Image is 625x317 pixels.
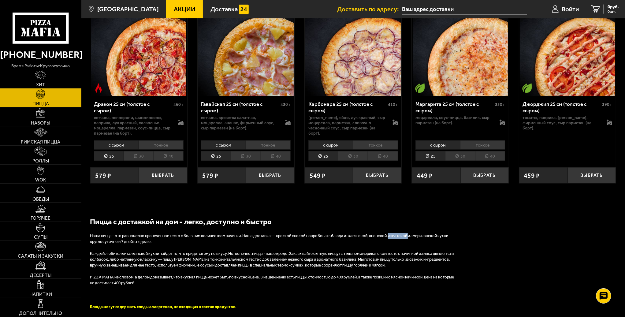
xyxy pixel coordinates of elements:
[246,167,294,183] button: Выбрать
[201,140,246,150] li: с сыром
[246,140,291,150] li: тонкое
[94,115,172,136] p: ветчина, пепперони, шампиньоны, паприка, лук красный, халапеньо, моцарелла, пармезан, соус-пицца,...
[415,115,493,125] p: моцарелла, соус-пицца, базилик, сыр пармезан (на борт).
[308,140,353,150] li: с сыром
[94,101,172,114] div: Дракон 25 см (толстое с сыром)
[94,151,124,161] li: 25
[201,151,231,161] li: 25
[97,6,159,12] span: [GEOGRAPHIC_DATA]
[524,172,540,179] span: 459 ₽
[198,1,294,96] a: Гавайская 25 см (толстое с сыром)
[201,101,279,114] div: Гавайская 25 см (толстое с сыром)
[308,115,386,136] p: [PERSON_NAME], яйцо, лук красный, сыр Моцарелла, пармезан, сливочно-чесночный соус, сыр пармезан ...
[201,115,279,131] p: ветчина, креветка салатная, моцарелла, ананас, фирменный соус, сыр пармезан (на борт).
[90,233,457,245] p: Наша пицца – это равномерно пропеченное тесто с большим количеством начинки. Наша доставка — прос...
[281,102,291,107] span: 430 г
[32,101,49,106] span: Пицца
[308,151,338,161] li: 25
[417,172,433,179] span: 449 ₽
[460,140,505,150] li: тонкое
[95,172,111,179] span: 579 ₽
[522,83,532,93] img: Вегетарианское блюдо
[21,140,60,144] span: Римская пицца
[353,167,401,183] button: Выбрать
[174,6,195,12] span: Акции
[402,4,527,15] input: Ваш адрес доставки
[308,101,386,114] div: Карбонара 25 см (толстое с сыром)
[29,292,52,297] span: Напитки
[139,140,184,150] li: тонкое
[90,217,457,227] h2: Пицца с доставкой на дом - легко, доступно и быстро
[412,1,508,96] a: Вегетарианское блюдоМаргарита 25 см (толстое с сыром)
[415,151,445,161] li: 25
[198,1,294,96] img: Гавайская 25 см (толстое с сыром)
[519,1,616,96] a: Вегетарианское блюдоДжорджия 25 см (толстое с сыром)
[19,311,62,316] span: Дополнительно
[337,6,402,12] span: Доставить по адресу:
[94,83,103,93] img: Острое блюдо
[91,1,187,96] img: Дракон 25 см (толстое с сыром)
[34,235,47,240] span: Супы
[261,151,291,161] li: 40
[139,167,187,183] button: Выбрать
[173,102,184,107] span: 460 г
[32,197,49,202] span: Обеды
[90,304,236,309] font: Блюда могут содержать следы аллергенов, не входящих в состав продуктов.
[415,83,425,93] img: Вегетарианское блюдо
[239,5,249,14] img: 15daf4d41897b9f0e9f617042186c801.svg
[35,177,46,182] span: WOK
[353,140,398,150] li: тонкое
[415,140,460,150] li: с сыром
[231,151,261,161] li: 30
[415,101,493,114] div: Маргарита 25 см (толстое с сыром)
[310,172,326,179] span: 549 ₽
[520,1,615,96] img: Джорджия 25 см (толстое с сыром)
[32,158,49,163] span: Роллы
[368,151,398,161] li: 40
[567,167,616,183] button: Выбрать
[562,6,579,12] span: Войти
[124,151,153,161] li: 30
[210,6,238,12] span: Доставка
[413,1,508,96] img: Маргарита 25 см (толстое с сыром)
[523,115,600,131] p: томаты, паприка, [PERSON_NAME], фирменный соус, сыр пармезан (на борт).
[90,274,457,286] p: PIZZA MAFIA не словом, а делом доказывает, что вкусная пицца может быть по вкусной цене. В нашем ...
[94,140,139,150] li: с сыром
[445,151,475,161] li: 30
[31,216,50,221] span: Горячее
[523,101,601,114] div: Джорджия 25 см (толстое с сыром)
[475,151,505,161] li: 40
[305,1,401,96] img: Карбонара 25 см (толстое с сыром)
[30,273,51,278] span: Десерты
[388,102,398,107] span: 410 г
[608,5,619,9] span: 0 руб.
[602,102,612,107] span: 390 г
[36,82,45,87] span: Хит
[608,10,619,14] span: 0 шт.
[90,1,187,96] a: Острое блюдоДракон 25 см (толстое с сыром)
[305,1,401,96] a: Карбонара 25 см (толстое с сыром)
[90,251,457,268] p: Каждый любитель итальянской кухни найдет то, что придется ему по вкусу. Но, конечно, пицца - наше...
[460,167,509,183] button: Выбрать
[154,151,184,161] li: 40
[18,254,63,259] span: Салаты и закуски
[203,172,218,179] span: 579 ₽
[495,102,505,107] span: 330 г
[31,121,50,125] span: Наборы
[338,151,368,161] li: 30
